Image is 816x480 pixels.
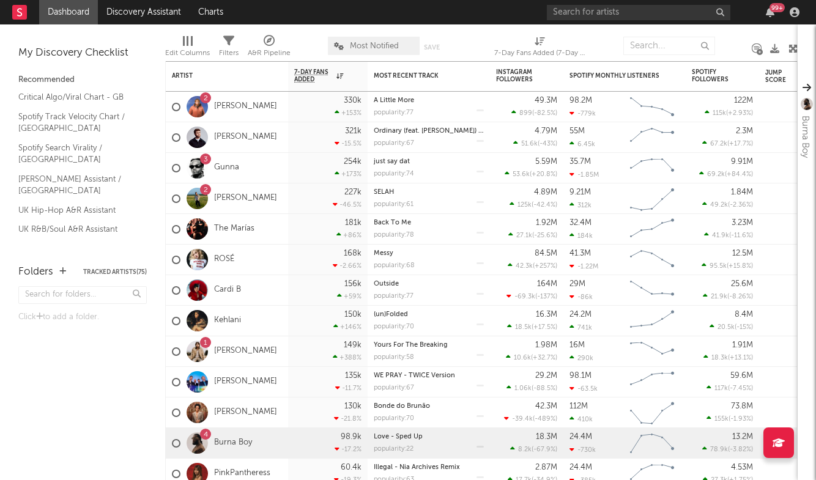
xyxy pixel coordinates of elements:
div: 184k [569,232,593,240]
div: Edit Columns [165,46,210,61]
div: ( ) [702,139,753,147]
div: A&R Pipeline [248,31,291,66]
span: -1.93 % [730,416,751,423]
div: ( ) [506,384,557,392]
div: -63.5k [569,385,598,393]
span: 20.5k [718,324,735,331]
div: ( ) [507,323,557,331]
div: Back To Me [374,220,484,226]
div: popularity: 70 [374,323,414,330]
div: Recommended [18,73,147,87]
div: 312k [569,201,592,209]
div: 227k [344,188,362,196]
span: -42.4 % [533,202,555,209]
div: +173 % [335,170,362,178]
a: Cardi B [214,285,241,295]
div: -46.5 % [333,201,362,209]
div: Jump Score [765,69,796,84]
div: ( ) [504,415,557,423]
div: ( ) [702,445,753,453]
svg: Chart title [625,428,680,459]
span: -2.36 % [730,202,751,209]
span: -88.5 % [533,385,555,392]
div: +59 % [337,292,362,300]
div: 156k [344,280,362,288]
div: ( ) [703,292,753,300]
span: 51.6k [521,141,538,147]
span: Most Notified [350,42,399,50]
div: Ordinary (feat. Luke Combs) - Live from Lollapalooza [374,128,484,135]
div: 3.23M [732,219,753,227]
span: 155k [714,416,729,423]
div: Yours For The Breaking [374,342,484,349]
a: Bonde do Brunão [374,403,430,410]
div: 32.4M [569,219,592,227]
span: 53.6k [513,171,530,178]
span: -82.5 % [534,110,555,117]
div: Filters [219,31,239,66]
span: -3.82 % [730,446,751,453]
div: ( ) [505,170,557,178]
a: Outside [374,281,399,287]
div: 49.3M [535,97,557,105]
div: A&R Pipeline [248,46,291,61]
div: 112M [569,402,588,410]
div: -1.85M [569,171,599,179]
a: Back To Me [374,220,411,226]
div: popularity: 70 [374,415,414,422]
a: The Marías [214,224,254,234]
span: 95.5k [710,263,727,270]
a: UK Hip-Hop A&R Assistant [18,204,135,217]
div: popularity: 61 [374,201,414,208]
div: 35.7M [569,158,591,166]
div: 1.91M [732,341,753,349]
svg: Chart title [625,92,680,122]
div: popularity: 67 [374,385,414,391]
div: ( ) [511,109,557,117]
div: 2.3M [736,127,753,135]
div: 25.6M [731,280,753,288]
div: (un)Folded [374,311,484,318]
div: Artist [172,72,264,79]
button: Tracked Artists(75) [83,269,147,275]
a: Spotify Search Virality / [GEOGRAPHIC_DATA] [18,141,135,166]
div: 55M [569,127,585,135]
div: 24.4M [569,463,592,471]
a: Kehlani [214,316,241,326]
span: +20.8 % [532,171,555,178]
div: ( ) [508,262,557,270]
div: 60.3 [765,253,814,267]
div: 4.89M [534,188,557,196]
span: 78.9k [710,446,728,453]
a: SELAH [374,189,394,196]
div: -15.5 % [335,139,362,147]
svg: Chart title [625,245,680,275]
span: 69.2k [707,171,725,178]
span: -43 % [540,141,555,147]
input: Search for artists [547,5,730,20]
span: +15.8 % [729,263,751,270]
div: 6.45k [569,140,595,148]
span: +2.93 % [728,110,751,117]
div: 330k [344,97,362,105]
div: 9.21M [569,188,591,196]
span: 67.2k [710,141,727,147]
span: +17.5 % [533,324,555,331]
a: Illegal - Nia Archives Remix [374,464,460,471]
div: 741k [569,323,592,331]
div: 1.92M [536,219,557,227]
div: 74.2 [765,130,814,145]
div: 4.53M [731,463,753,471]
div: ( ) [699,170,753,178]
span: 125k [517,202,532,209]
div: ( ) [702,262,753,270]
div: WE PRAY - TWICE Version [374,372,484,379]
div: popularity: 78 [374,232,414,238]
div: 98.9k [341,433,362,441]
div: 181k [345,219,362,227]
div: Illegal - Nia Archives Remix [374,464,484,471]
div: 16M [569,341,585,349]
div: just say dat [374,158,484,165]
div: popularity: 68 [374,262,415,269]
div: Outside [374,281,484,287]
